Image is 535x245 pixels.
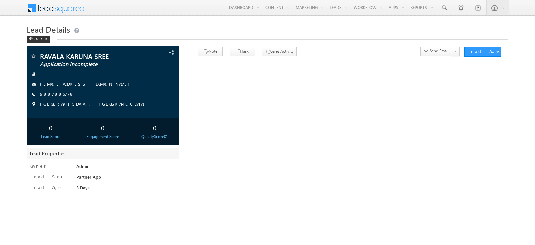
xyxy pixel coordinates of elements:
[27,24,70,35] span: Lead Details
[81,134,125,140] div: Engagement Score
[464,47,501,57] button: Lead Actions
[132,121,177,134] div: 0
[75,174,173,183] div: Partner App
[132,134,177,140] div: QualityScore01
[198,47,223,56] button: Note
[40,81,133,87] a: [EMAIL_ADDRESS][DOMAIN_NAME]
[230,47,255,56] button: Task
[30,184,62,190] label: Lead Age
[467,48,496,54] div: Lead Actions
[40,61,135,68] span: Application Incomplete
[262,47,297,56] button: Sales Activity
[27,35,54,41] a: Back
[28,134,73,140] div: Lead Score
[30,174,67,180] label: Lead Source
[40,53,135,60] span: RAVALA KARUNA SREE
[30,163,46,169] label: Owner
[40,101,148,108] span: [GEOGRAPHIC_DATA], [GEOGRAPHIC_DATA]
[75,184,173,194] div: 3 Days
[27,36,50,43] div: Back
[30,150,65,157] span: Lead Properties
[40,91,74,98] span: 9887886778
[420,47,452,56] button: Send Email
[76,163,90,169] span: Admin
[430,48,449,54] span: Send Email
[28,121,73,134] div: 0
[81,121,125,134] div: 0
